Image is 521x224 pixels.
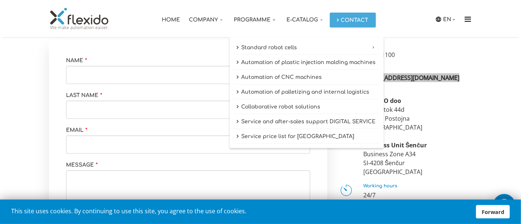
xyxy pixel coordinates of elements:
[66,162,94,168] font: Message
[66,58,83,63] font: Name
[363,106,404,114] font: Veliki Otok 44d
[234,17,271,23] font: Programme
[242,119,376,124] font: Service and after-sales support DIGITAL SERVICE
[497,198,512,212] img: whatsapp_icon_white.svg
[443,17,451,22] font: EN
[242,89,370,95] font: Automation of palletizing and internal logistics
[462,16,474,23] i: Menu
[363,191,376,199] font: 24/7
[66,93,98,98] font: Last name
[287,17,318,23] font: E-catalog
[189,17,218,23] font: Company
[476,205,510,218] a: Forward
[242,45,297,50] font: Standard robot cells
[363,74,459,82] a: [EMAIL_ADDRESS][DOMAIN_NAME]
[340,184,353,197] i: Working hours
[363,150,416,158] font: Business Zone A34
[435,16,442,23] img: icon-laguage.svg
[233,100,380,114] a: Collaborative robot solutions
[242,60,376,65] font: Automation of plastic injection molding machines
[363,168,422,176] font: [GEOGRAPHIC_DATA]
[66,127,83,133] font: Email
[443,15,457,23] a: EN
[363,141,427,149] font: Business Unit Šenčur
[242,134,354,139] font: Service price list for [GEOGRAPHIC_DATA]
[330,13,376,27] a: Contact
[49,7,110,30] img: Flexido, doo
[242,104,321,110] font: Collaborative robot solutions
[363,159,405,167] font: SI-4208 Šenčur
[363,183,397,188] font: Working hours
[233,115,380,129] a: Service and after-sales support DIGITAL SERVICE
[233,41,380,55] a: Standard robot cells
[162,17,180,23] font: Home
[482,208,504,215] font: Forward
[233,85,380,99] a: Automation of palletizing and internal logistics
[363,114,410,123] font: SI-6230 Postojna
[233,56,380,70] a: Automation of plastic injection molding machines
[233,130,380,144] a: Service price list for [GEOGRAPHIC_DATA]
[242,74,322,80] font: Automation of CNC machines
[341,17,368,23] font: Contact
[233,70,380,84] a: Automation of CNC machines
[11,207,246,215] font: This site uses cookies. By continuing to use this site, you agree to the use of cookies.
[363,123,422,131] font: [GEOGRAPHIC_DATA]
